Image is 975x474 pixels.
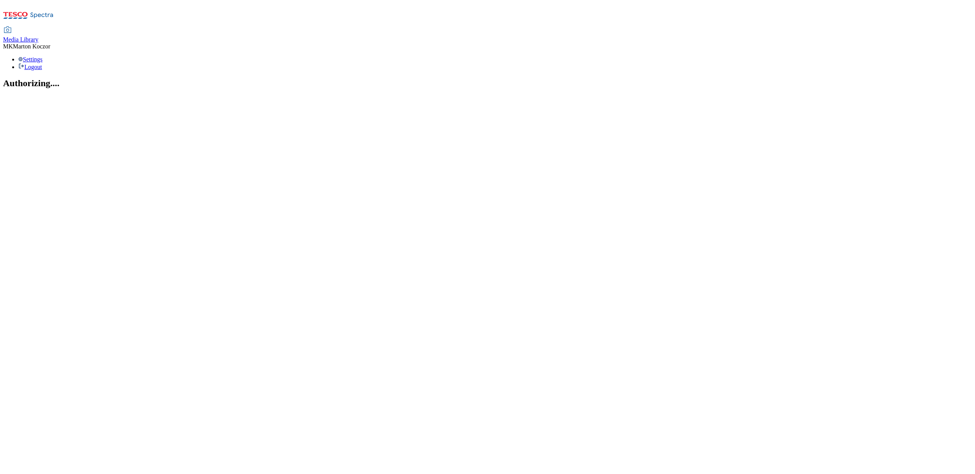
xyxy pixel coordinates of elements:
a: Media Library [3,27,38,43]
span: MK [3,43,13,50]
h2: Authorizing.... [3,78,972,88]
a: Logout [18,64,42,70]
span: Media Library [3,36,38,43]
a: Settings [18,56,43,63]
span: Marton Koczor [13,43,50,50]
